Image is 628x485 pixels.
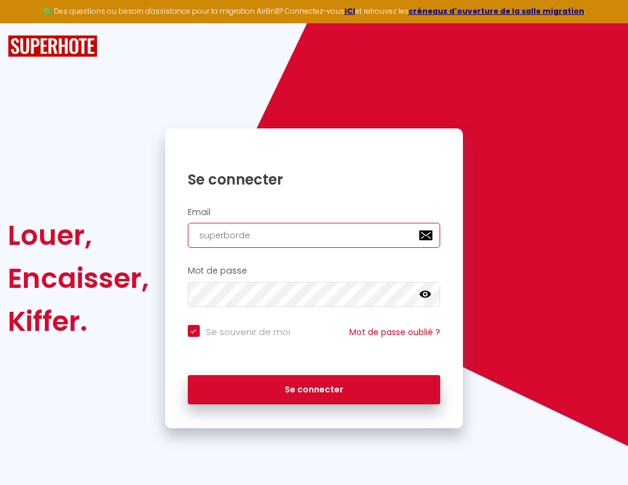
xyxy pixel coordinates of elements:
[345,6,355,16] a: ICI
[8,257,149,300] div: Encaisser,
[188,170,441,189] h1: Se connecter
[188,207,441,217] h2: Email
[408,6,584,16] a: créneaux d'ouverture de la salle migration
[188,266,441,276] h2: Mot de passe
[188,375,441,405] button: Se connecter
[8,35,97,57] img: SuperHote logo
[188,223,441,248] input: Ton Email
[10,5,45,41] button: Ouvrir le widget de chat LiveChat
[8,300,149,343] div: Kiffer.
[8,214,149,257] div: Louer,
[349,326,440,338] a: Mot de passe oublié ?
